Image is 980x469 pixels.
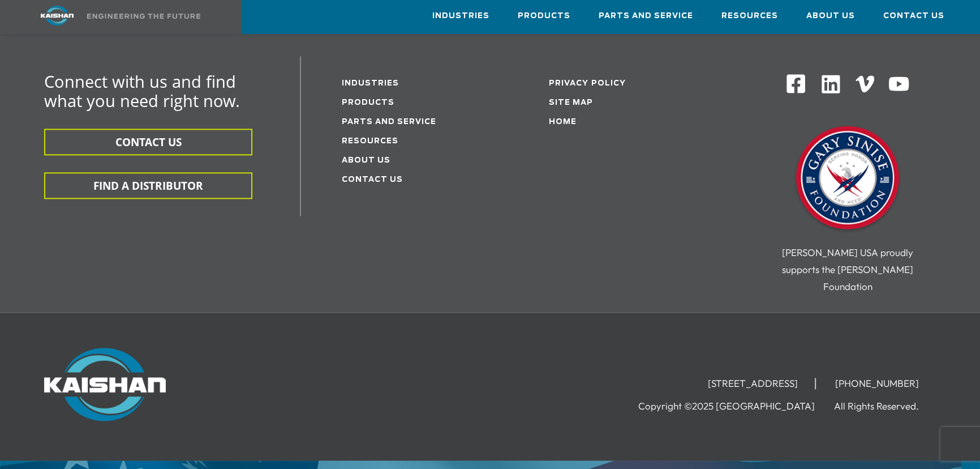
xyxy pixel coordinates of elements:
[856,75,875,92] img: Vimeo
[782,246,913,292] span: [PERSON_NAME] USA proudly supports the [PERSON_NAME] Foundation
[87,14,200,19] img: Engineering the future
[15,6,100,25] img: kaishan logo
[806,1,855,31] a: About Us
[721,10,778,23] span: Resources
[549,118,577,126] a: Home
[785,73,806,94] img: Facebook
[549,99,593,106] a: Site Map
[599,1,693,31] a: Parts and Service
[342,176,403,184] a: Contact Us
[721,1,778,31] a: Resources
[888,73,910,95] img: Youtube
[834,400,936,412] li: All Rights Reserved.
[549,80,625,87] a: Privacy Policy
[342,138,398,145] a: Resources
[820,73,842,95] img: Linkedin
[599,10,693,23] span: Parts and Service
[432,1,489,31] a: Industries
[432,10,489,23] span: Industries
[342,157,390,164] a: About Us
[791,122,904,236] img: Gary Sinise Foundation
[518,10,570,23] span: Products
[342,118,436,126] a: Parts and service
[342,80,399,87] a: Industries
[342,99,394,106] a: Products
[806,10,855,23] span: About Us
[44,129,252,155] button: CONTACT US
[883,1,944,31] a: Contact Us
[44,348,166,421] img: Kaishan
[818,378,936,389] li: [PHONE_NUMBER]
[518,1,570,31] a: Products
[691,378,816,389] li: [STREET_ADDRESS]
[883,10,944,23] span: Contact Us
[44,172,252,199] button: FIND A DISTRIBUTOR
[638,400,832,412] li: Copyright ©2025 [GEOGRAPHIC_DATA]
[44,70,240,112] span: Connect with us and find what you need right now.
